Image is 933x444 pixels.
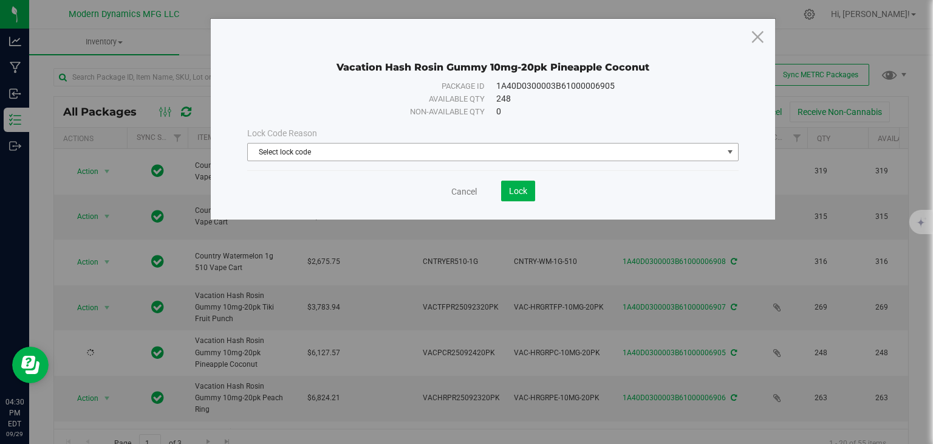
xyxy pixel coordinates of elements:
span: Select lock code [248,144,723,161]
div: Package ID [268,80,485,92]
div: Non-available qty [268,106,485,118]
a: Cancel [451,186,477,198]
span: Lock [509,186,527,196]
span: select [723,144,738,161]
button: Lock [501,181,535,201]
div: Available qty [268,93,485,105]
span: Lock Code Reason [247,128,317,138]
div: 1A40D0300003B61000006905 [496,80,717,92]
div: 0 [496,105,717,118]
div: 248 [496,92,717,105]
div: Vacation Hash Rosin Gummy 10mg-20pk Pineapple Coconut [247,43,739,74]
iframe: Resource center [12,347,49,383]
